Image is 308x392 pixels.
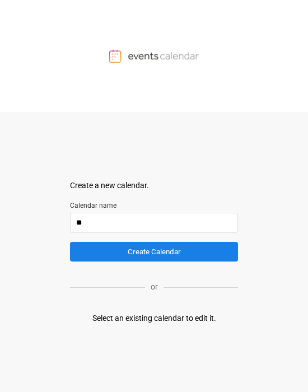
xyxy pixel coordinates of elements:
button: Create Calendar [70,242,238,262]
div: Create a new calendar. [70,180,238,192]
img: Events Calendar [109,49,199,63]
label: Calendar name [70,200,238,211]
div: Select an existing calendar to edit it. [92,312,216,324]
p: or [145,281,164,293]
